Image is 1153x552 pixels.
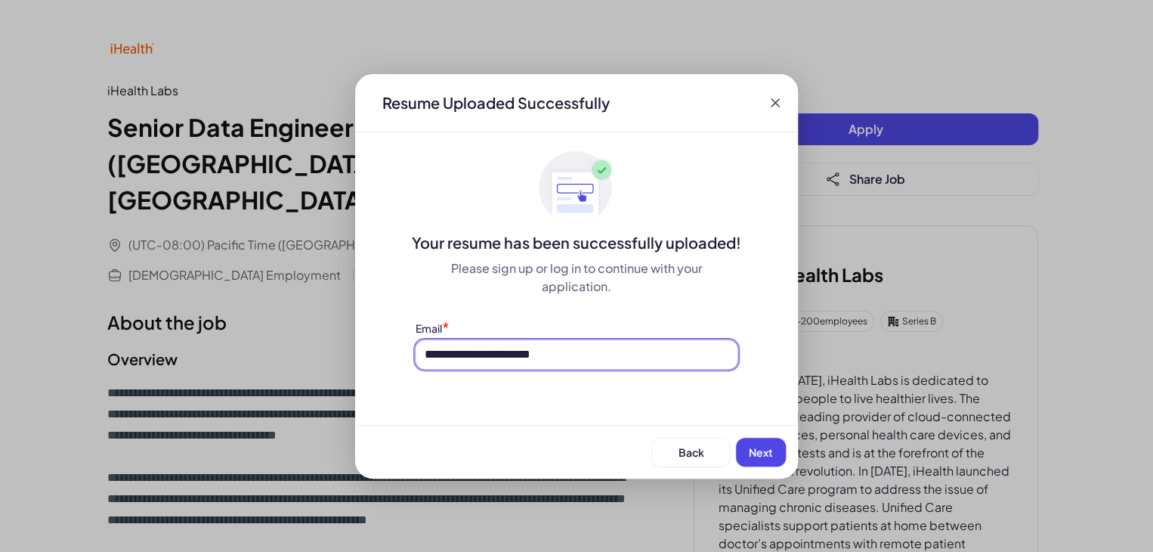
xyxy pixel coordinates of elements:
div: Your resume has been successfully uploaded! [355,232,798,253]
span: Back [679,445,704,459]
div: Resume Uploaded Successfully [370,92,622,113]
div: Please sign up or log in to continue with your application. [416,259,737,296]
button: Next [736,438,786,467]
span: Next [749,445,773,459]
img: ApplyedMaskGroup3.svg [539,150,614,226]
label: Email [416,321,442,335]
button: Back [652,438,730,467]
